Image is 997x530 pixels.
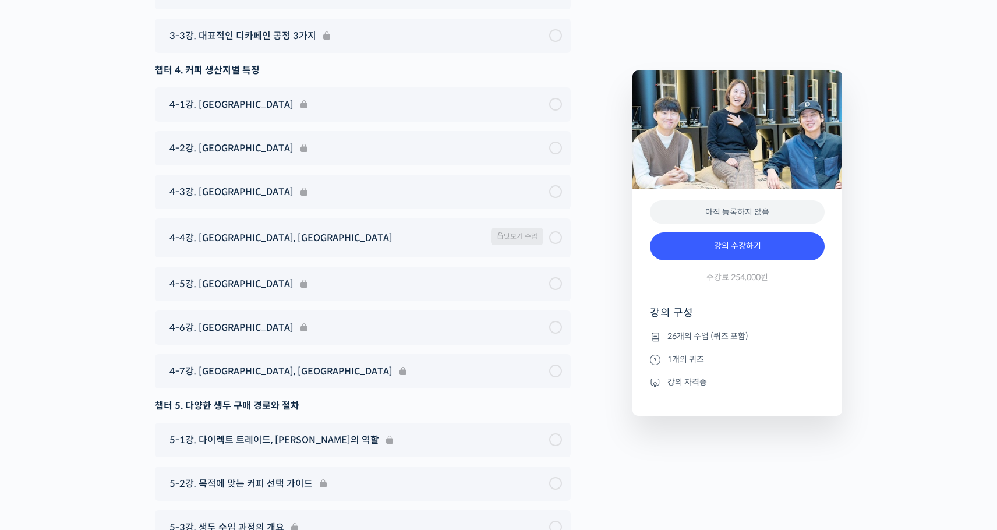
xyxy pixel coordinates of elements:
[650,200,825,224] div: 아직 등록하지 않음
[37,387,44,396] span: 홈
[491,228,543,245] span: 맛보기 수업
[155,62,571,78] div: 챕터 4. 커피 생산지별 특징
[150,369,224,398] a: 설정
[3,369,77,398] a: 홈
[164,228,562,248] a: 4-4강. [GEOGRAPHIC_DATA], [GEOGRAPHIC_DATA] 맛보기 수업
[107,387,121,397] span: 대화
[155,398,571,414] div: 챕터 5. 다양한 생두 구매 경로와 절차
[650,306,825,329] h4: 강의 구성
[650,375,825,389] li: 강의 자격증
[650,232,825,260] a: 강의 수강하기
[180,387,194,396] span: 설정
[650,352,825,366] li: 1개의 퀴즈
[650,330,825,344] li: 26개의 수업 (퀴즈 포함)
[169,230,393,246] span: 4-4강. [GEOGRAPHIC_DATA], [GEOGRAPHIC_DATA]
[77,369,150,398] a: 대화
[706,272,768,283] span: 수강료 254,000원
